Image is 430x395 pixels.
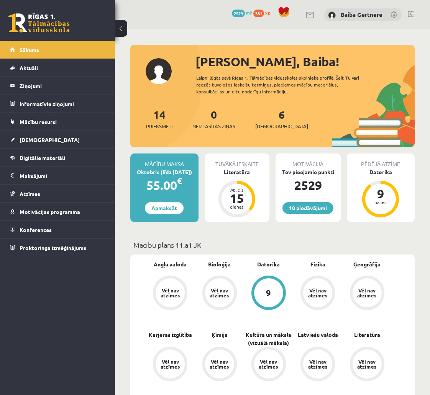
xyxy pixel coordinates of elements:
div: Vēl nav atzīmes [159,288,181,298]
a: Maksājumi [10,167,105,184]
legend: Ziņojumi [20,77,105,95]
div: Atlicis [225,188,248,192]
a: Vēl nav atzīmes [195,347,244,383]
span: 381 [253,10,264,17]
legend: Informatīvie ziņojumi [20,95,105,113]
div: Vēl nav atzīmes [356,288,378,298]
span: Motivācijas programma [20,208,80,215]
div: 9 [266,289,271,297]
div: dienas [225,204,248,209]
a: 6[DEMOGRAPHIC_DATA] [255,108,308,130]
div: Datorika [347,168,415,176]
a: Mācību resursi [10,113,105,131]
a: Vēl nav atzīmes [195,276,244,312]
a: Ģeogrāfija [353,260,381,268]
a: Vēl nav atzīmes [244,347,293,383]
span: Aktuāli [20,64,38,71]
a: Rīgas 1. Tālmācības vidusskola [8,13,70,33]
span: Proktoringa izmēģinājums [20,244,86,251]
a: Baiba Gertnere [341,11,382,18]
a: [DEMOGRAPHIC_DATA] [10,131,105,149]
div: Tuvākā ieskaite [205,153,270,168]
img: Baiba Gertnere [328,11,336,19]
div: Tev pieejamie punkti [276,168,341,176]
a: Motivācijas programma [10,203,105,220]
a: 14Priekšmeti [146,108,172,130]
div: 9 [369,188,392,200]
span: [DEMOGRAPHIC_DATA] [255,122,308,130]
span: 2529 [232,10,245,17]
div: [PERSON_NAME], Baiba! [195,52,415,71]
a: Karjeras izglītība [149,331,192,339]
div: Literatūra [205,168,270,176]
span: Digitālie materiāli [20,154,65,161]
p: Mācību plāns 11.a1 JK [133,240,412,250]
div: Laipni lūgts savā Rīgas 1. Tālmācības vidusskolas skolnieka profilā. Šeit Tu vari redzēt tuvojošo... [196,74,367,95]
a: Sākums [10,41,105,59]
a: Vēl nav atzīmes [293,276,342,312]
a: Informatīvie ziņojumi [10,95,105,113]
div: Vēl nav atzīmes [209,359,230,369]
div: Pēdējā atzīme [347,153,415,168]
span: Konferences [20,226,52,233]
a: Proktoringa izmēģinājums [10,239,105,256]
a: Bioloģija [208,260,231,268]
a: 0Neizlasītās ziņas [192,108,235,130]
a: Ķīmija [212,331,228,339]
a: Atzīmes [10,185,105,202]
a: Vēl nav atzīmes [343,347,392,383]
span: [DEMOGRAPHIC_DATA] [20,136,80,143]
div: balles [369,200,392,204]
div: Mācību maksa [130,153,199,168]
a: Vēl nav atzīmes [146,347,195,383]
a: 381 xp [253,10,274,16]
div: 2529 [276,176,341,194]
div: Oktobris (līdz [DATE]) [130,168,199,176]
div: Vēl nav atzīmes [209,288,230,298]
span: xp [265,10,270,16]
a: Literatūra Atlicis 15 dienas [205,168,270,219]
div: 15 [225,192,248,204]
span: Atzīmes [20,190,40,197]
span: Priekšmeti [146,122,172,130]
a: Ziņojumi [10,77,105,95]
a: 9 [244,276,293,312]
div: Vēl nav atzīmes [159,359,181,369]
a: Aktuāli [10,59,105,77]
legend: Maksājumi [20,167,105,184]
span: Neizlasītās ziņas [192,122,235,130]
a: 2529 mP [232,10,252,16]
span: mP [246,10,252,16]
div: Vēl nav atzīmes [258,359,279,369]
a: Vēl nav atzīmes [146,276,195,312]
a: Kultūra un māksla (vizuālā māksla) [244,331,293,347]
a: Vēl nav atzīmes [293,347,342,383]
span: Sākums [20,46,39,53]
a: Fizika [310,260,325,268]
div: Motivācija [276,153,341,168]
a: Angļu valoda [154,260,187,268]
a: Datorika [257,260,280,268]
span: Mācību resursi [20,118,57,125]
a: Literatūra [354,331,380,339]
div: Vēl nav atzīmes [307,359,328,369]
a: 10 piedāvājumi [282,202,333,214]
div: Vēl nav atzīmes [356,359,378,369]
span: € [177,175,182,186]
div: Vēl nav atzīmes [307,288,328,298]
a: Konferences [10,221,105,238]
a: Latviešu valoda [298,331,338,339]
div: 55.00 [130,176,199,194]
a: Datorika 9 balles [347,168,415,219]
a: Apmaksāt [145,202,184,214]
a: Digitālie materiāli [10,149,105,166]
a: Vēl nav atzīmes [343,276,392,312]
